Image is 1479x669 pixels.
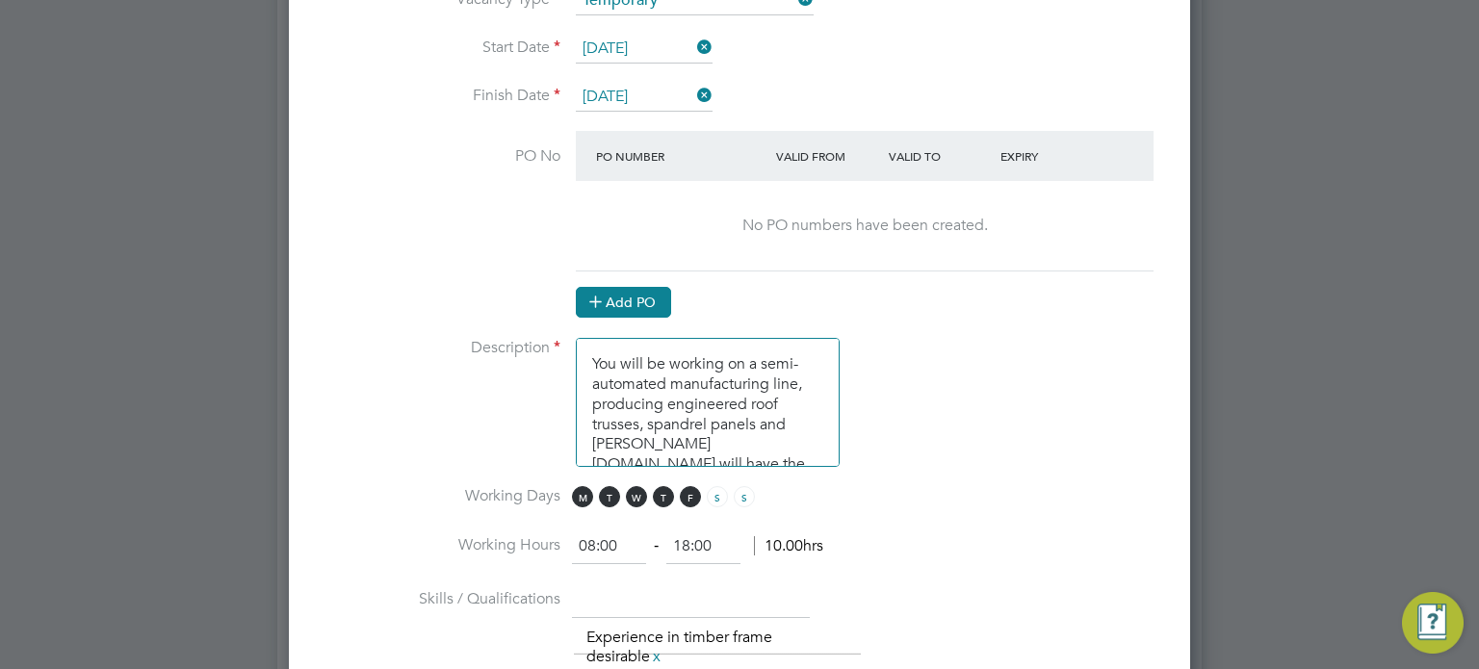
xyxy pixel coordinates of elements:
a: x [650,644,663,669]
span: S [707,486,728,507]
label: Skills / Qualifications [320,589,560,609]
span: T [653,486,674,507]
div: No PO numbers have been created. [595,216,1134,236]
label: PO No [320,146,560,167]
input: Select one [576,83,713,112]
input: 17:00 [666,529,740,564]
span: ‐ [650,536,662,555]
button: Engage Resource Center [1402,592,1464,654]
span: W [626,486,647,507]
span: M [572,486,593,507]
span: F [680,486,701,507]
span: T [599,486,620,507]
div: Valid From [771,139,884,173]
label: Finish Date [320,86,560,106]
input: 08:00 [572,529,646,564]
label: Description [320,338,560,358]
span: S [734,486,755,507]
label: Working Hours [320,535,560,555]
div: Valid To [884,139,997,173]
span: 10.00hrs [754,536,823,555]
div: PO Number [591,139,771,173]
div: Expiry [996,139,1108,173]
button: Add PO [576,287,671,318]
label: Start Date [320,38,560,58]
input: Select one [576,35,713,64]
label: Working Days [320,486,560,506]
